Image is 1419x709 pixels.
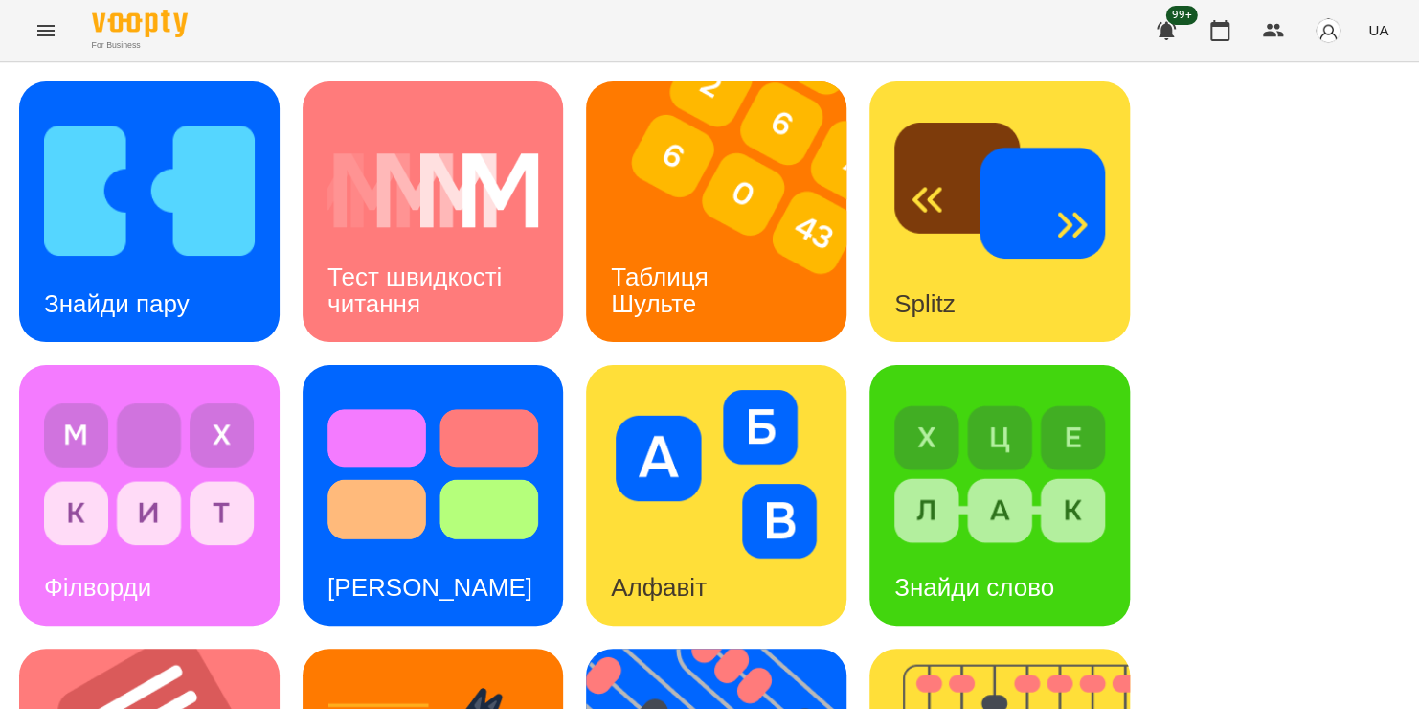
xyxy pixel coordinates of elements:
[869,365,1130,626] a: Знайди словоЗнайди слово
[894,390,1105,559] img: Знайди слово
[327,390,538,559] img: Тест Струпа
[327,263,508,317] h3: Тест швидкості читання
[327,106,538,275] img: Тест швидкості читання
[1315,17,1341,44] img: avatar_s.png
[44,390,255,559] img: Філворди
[44,289,190,318] h3: Знайди пару
[586,81,846,342] a: Таблиця ШультеТаблиця Шульте
[586,81,870,342] img: Таблиця Шульте
[303,365,563,626] a: Тест Струпа[PERSON_NAME]
[92,10,188,37] img: Voopty Logo
[894,289,956,318] h3: Splitz
[894,106,1105,275] img: Splitz
[869,81,1130,342] a: SplitzSplitz
[327,573,532,602] h3: [PERSON_NAME]
[19,365,280,626] a: ФілвордиФілворди
[44,106,255,275] img: Знайди пару
[586,365,846,626] a: АлфавітАлфавіт
[19,81,280,342] a: Знайди паруЗнайди пару
[92,39,188,52] span: For Business
[611,263,715,317] h3: Таблиця Шульте
[1368,20,1388,40] span: UA
[44,573,151,602] h3: Філворди
[611,573,707,602] h3: Алфавіт
[1166,6,1198,25] span: 99+
[23,8,69,54] button: Menu
[611,390,822,559] img: Алфавіт
[1361,12,1396,48] button: UA
[894,573,1054,602] h3: Знайди слово
[303,81,563,342] a: Тест швидкості читанняТест швидкості читання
